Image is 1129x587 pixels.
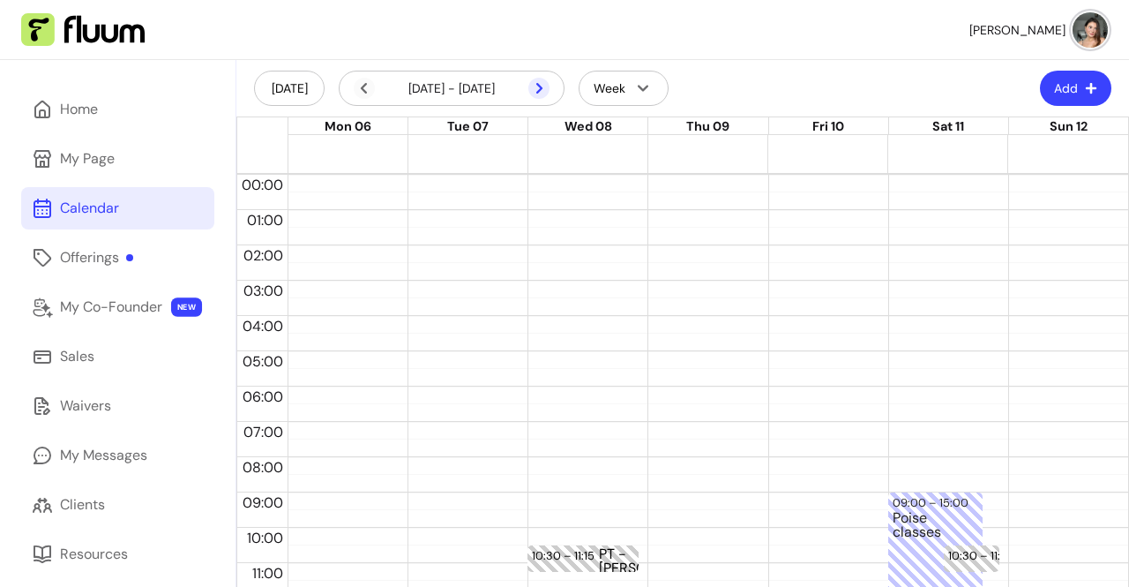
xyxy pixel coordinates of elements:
[60,198,119,219] div: Calendar
[944,546,999,572] div: 10:30 – 11:15
[237,176,288,194] span: 00:00
[239,423,288,441] span: 07:00
[60,445,147,466] div: My Messages
[238,493,288,512] span: 09:00
[532,547,599,564] div: 10:30 – 11:15
[60,346,94,367] div: Sales
[238,388,288,406] span: 06:00
[1050,118,1088,134] span: Sun 12
[60,148,115,169] div: My Page
[686,117,729,137] button: Thu 09
[243,211,288,230] span: 01:00
[21,533,214,576] a: Resources
[238,352,288,371] span: 05:00
[447,118,489,134] span: Tue 07
[21,88,214,131] a: Home
[248,564,288,583] span: 11:00
[969,12,1108,48] button: avatar[PERSON_NAME]
[254,71,325,106] button: [DATE]
[564,117,612,137] button: Wed 08
[239,282,288,300] span: 03:00
[969,21,1065,39] span: [PERSON_NAME]
[932,117,964,137] button: Sat 11
[564,118,612,134] span: Wed 08
[21,434,214,477] a: My Messages
[579,71,669,106] button: Week
[354,78,550,99] div: [DATE] - [DATE]
[447,117,489,137] button: Tue 07
[1073,12,1108,48] img: avatar
[60,494,105,516] div: Clients
[238,317,288,335] span: 04:00
[60,395,111,417] div: Waivers
[599,547,701,570] div: PT - [PERSON_NAME]
[21,286,214,328] a: My Co-Founder NEW
[60,99,98,120] div: Home
[21,187,214,230] a: Calendar
[21,13,145,47] img: Fluum Logo
[325,117,371,137] button: Mon 06
[21,237,214,279] a: Offerings
[239,246,288,265] span: 02:00
[60,297,162,318] div: My Co-Founder
[21,138,214,180] a: My Page
[60,544,128,565] div: Resources
[21,335,214,378] a: Sales
[893,494,973,511] div: 09:00 – 15:00
[21,385,214,427] a: Waivers
[1050,117,1088,137] button: Sun 12
[21,484,214,526] a: Clients
[60,247,133,268] div: Offerings
[171,297,202,317] span: NEW
[932,118,964,134] span: Sat 11
[243,529,288,547] span: 10:00
[527,546,639,572] div: 10:30 – 11:15PT - [PERSON_NAME]
[1040,71,1111,106] button: Add
[325,118,371,134] span: Mon 06
[686,118,729,134] span: Thu 09
[812,118,844,134] span: Fri 10
[948,547,1015,564] div: 10:30 – 11:15
[238,458,288,477] span: 08:00
[812,117,844,137] button: Fri 10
